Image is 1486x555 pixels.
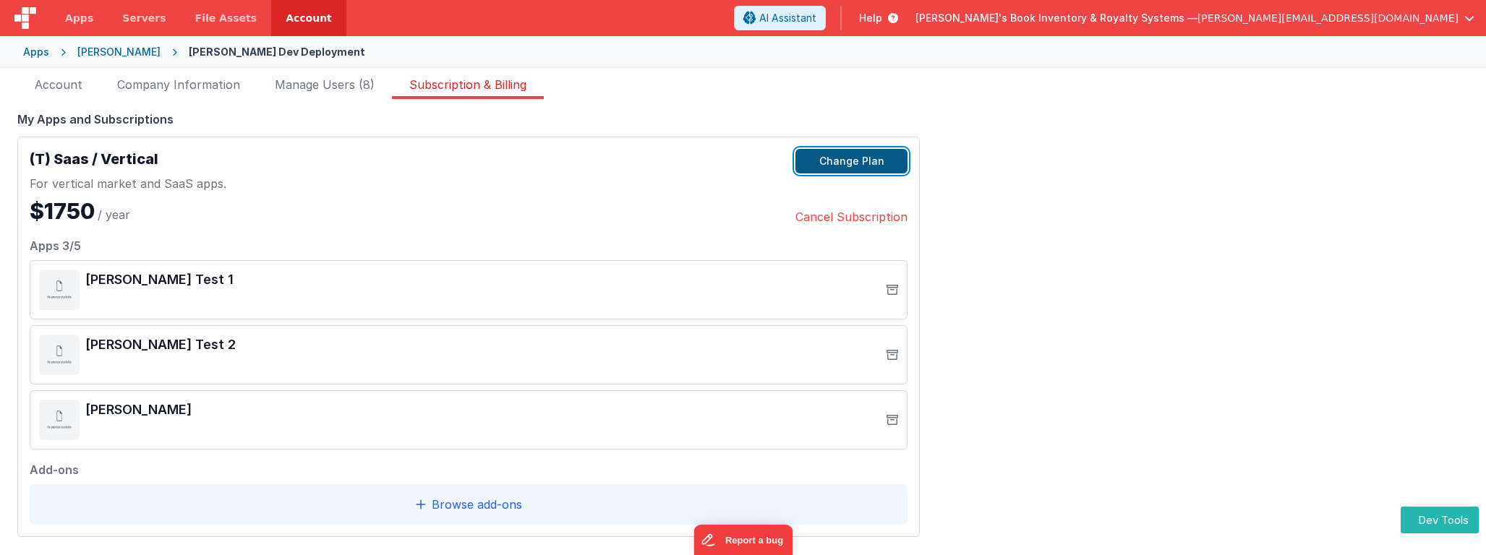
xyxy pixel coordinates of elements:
button: Change Plan [795,149,908,173]
span: [PERSON_NAME][EMAIL_ADDRESS][DOMAIN_NAME] [1197,11,1459,25]
div: [PERSON_NAME] Test 1 [85,270,881,290]
span: [PERSON_NAME]'s Book Inventory & Royalty Systems — [915,11,1197,25]
h2: (T) Saas / Vertical [30,149,226,169]
div: [PERSON_NAME] [77,45,161,59]
iframe: Marker.io feedback button [693,525,793,555]
span: $1750 [30,198,95,224]
div: [PERSON_NAME] [85,400,881,420]
span: Servers [122,11,166,25]
span: Manage Users (8) [275,76,375,99]
div: Apps 3/5 [30,231,908,254]
span: Apps [65,11,93,25]
a: Cancel Subscription [795,208,908,225]
span: Subscription & Billing [409,76,526,93]
span: AI Assistant [759,11,816,25]
span: Account [35,76,82,99]
span: File Assets [195,11,257,25]
span: / year [98,206,130,223]
div: [PERSON_NAME] Dev Deployment [189,45,365,59]
div: Apps [23,45,49,59]
button: Dev Tools [1401,507,1479,533]
div: Add-ons [30,461,79,478]
span: Browse add‑ons [432,496,522,513]
div: My Apps and Subscriptions [17,111,920,128]
button: [PERSON_NAME]'s Book Inventory & Royalty Systems — [PERSON_NAME][EMAIL_ADDRESS][DOMAIN_NAME] [915,11,1474,25]
span: Company Information [117,76,240,99]
span: Help [859,11,882,25]
div: For vertical market and SaaS apps. [30,175,226,192]
div: [PERSON_NAME] Test 2 [85,335,881,355]
button: AI Assistant [734,6,826,30]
